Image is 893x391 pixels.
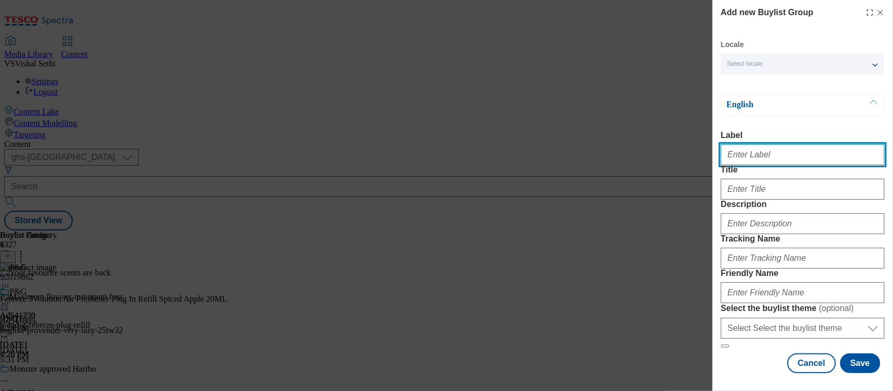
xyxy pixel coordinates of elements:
span: Select locale [727,60,763,68]
label: Friendly Name [721,269,885,278]
label: Locale [721,42,744,48]
label: Description [721,200,885,209]
label: Tracking Name [721,234,885,244]
button: Save [840,353,880,373]
p: English [727,99,837,110]
label: Select the buylist theme [721,303,885,314]
input: Enter Description [721,213,885,234]
button: Cancel [787,353,835,373]
input: Enter Friendly Name [721,282,885,303]
input: Enter Tracking Name [721,248,885,269]
label: Label [721,131,885,140]
button: Select locale [721,53,884,74]
input: Enter Title [721,179,885,200]
input: Enter Label [721,144,885,165]
span: ( optional ) [819,304,854,313]
h4: Add new Buylist Group [721,6,813,19]
label: Title [721,165,885,175]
